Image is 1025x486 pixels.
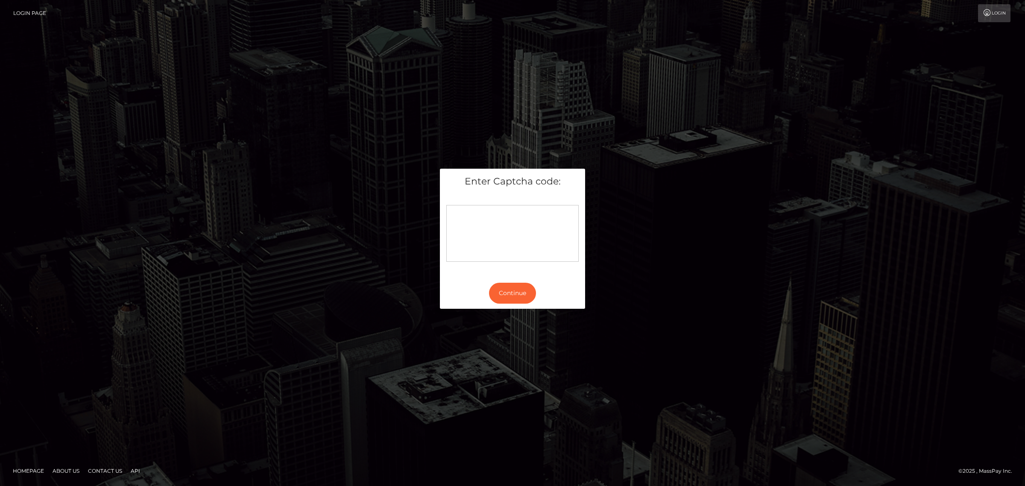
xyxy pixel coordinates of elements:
button: Continue [489,283,536,304]
a: API [127,464,143,477]
h5: Enter Captcha code: [446,175,579,188]
a: Contact Us [85,464,126,477]
a: Login Page [13,4,46,22]
a: Homepage [9,464,47,477]
a: Login [978,4,1010,22]
div: Captcha widget loading... [446,205,579,262]
a: About Us [49,464,83,477]
div: © 2025 , MassPay Inc. [958,466,1019,476]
